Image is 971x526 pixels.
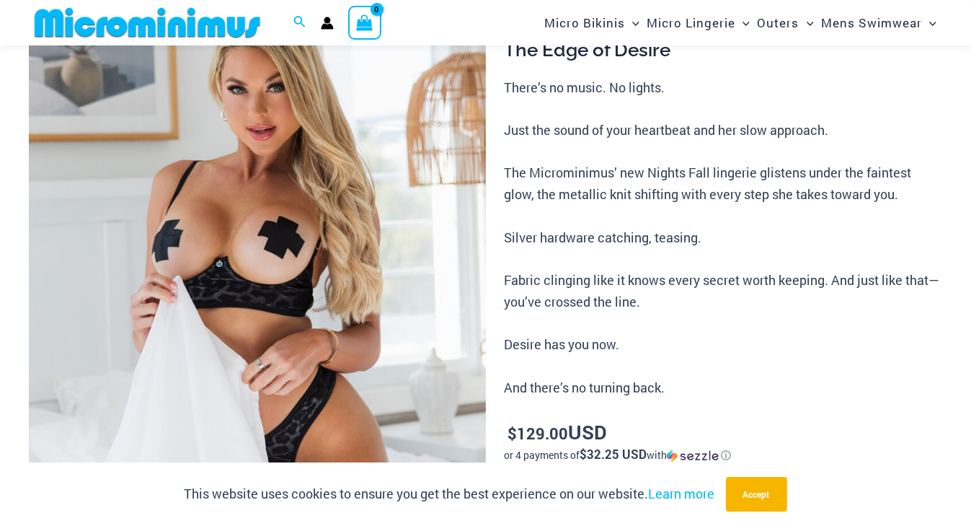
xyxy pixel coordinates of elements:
[625,4,639,41] span: Menu Toggle
[504,448,942,463] div: or 4 payments of$32.25 USDwithSezzle Click to learn more about Sezzle
[321,17,334,30] a: Account icon link
[735,4,750,41] span: Menu Toggle
[538,2,942,43] nav: Site Navigation
[504,77,942,399] p: There’s no music. No lights. Just the sound of your heartbeat and her slow approach. The Micromin...
[922,4,936,41] span: Menu Toggle
[647,4,735,41] span: Micro Lingerie
[726,477,787,512] button: Accept
[799,4,814,41] span: Menu Toggle
[504,38,942,63] h3: The Edge of Desire
[544,4,625,41] span: Micro Bikinis
[293,14,306,32] a: Search icon link
[29,6,266,39] img: MM SHOP LOGO FLAT
[541,4,643,41] a: Micro BikinisMenu ToggleMenu Toggle
[507,423,568,444] bdi: 129.00
[507,423,517,444] span: $
[667,450,719,463] img: Sezzle
[754,4,817,41] a: OutersMenu ToggleMenu Toggle
[504,421,942,444] p: USD
[185,483,715,505] p: This website uses cookies to ensure you get the best experience on our website.
[348,6,381,39] a: View Shopping Cart, empty
[649,485,715,502] a: Learn more
[817,4,940,41] a: Mens SwimwearMenu ToggleMenu Toggle
[821,4,922,41] span: Mens Swimwear
[758,4,799,41] span: Outers
[504,448,942,463] div: or 4 payments of with
[643,4,753,41] a: Micro LingerieMenu ToggleMenu Toggle
[580,446,647,463] span: $32.25 USD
